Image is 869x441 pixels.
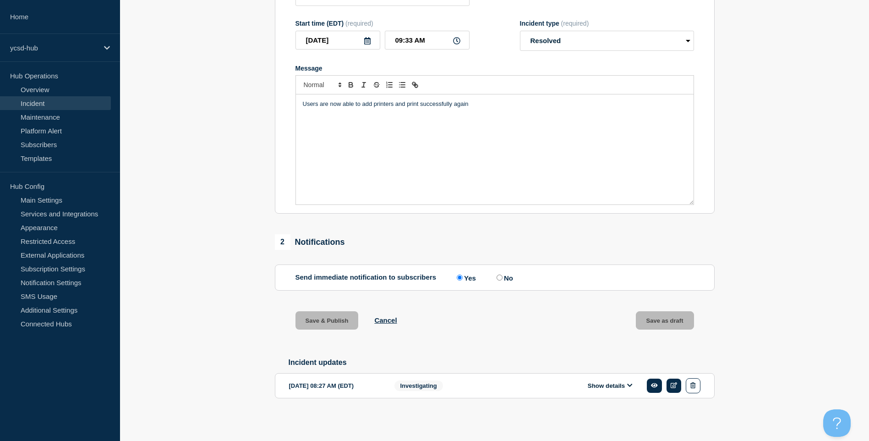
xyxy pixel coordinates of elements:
[454,273,476,282] label: Yes
[357,79,370,90] button: Toggle italic text
[295,31,380,50] input: YYYY-MM-DD
[345,20,373,27] span: (required)
[497,275,503,281] input: No
[520,31,694,51] select: Incident type
[394,380,443,391] span: Investigating
[10,44,98,52] p: ycsd-hub
[295,311,359,330] button: Save & Publish
[385,31,470,50] input: HH:MM A
[409,79,421,90] button: Toggle link
[457,275,463,281] input: Yes
[823,409,851,437] iframe: Help Scout Beacon - Open
[300,79,344,90] span: Font size
[494,273,513,282] label: No
[295,273,437,282] p: Send immediate notification to subscribers
[396,79,409,90] button: Toggle bulleted list
[374,316,397,324] button: Cancel
[636,311,694,330] button: Save as draft
[295,20,470,27] div: Start time (EDT)
[344,79,357,90] button: Toggle bold text
[289,378,381,393] div: [DATE] 08:27 AM (EDT)
[289,358,715,367] h2: Incident updates
[370,79,383,90] button: Toggle strikethrough text
[275,234,290,250] span: 2
[561,20,589,27] span: (required)
[303,100,687,108] p: Users are now able to add printers and print successfully again
[295,65,694,72] div: Message
[296,94,694,204] div: Message
[585,382,635,390] button: Show details
[383,79,396,90] button: Toggle ordered list
[295,273,694,282] div: Send immediate notification to subscribers
[275,234,345,250] div: Notifications
[520,20,694,27] div: Incident type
